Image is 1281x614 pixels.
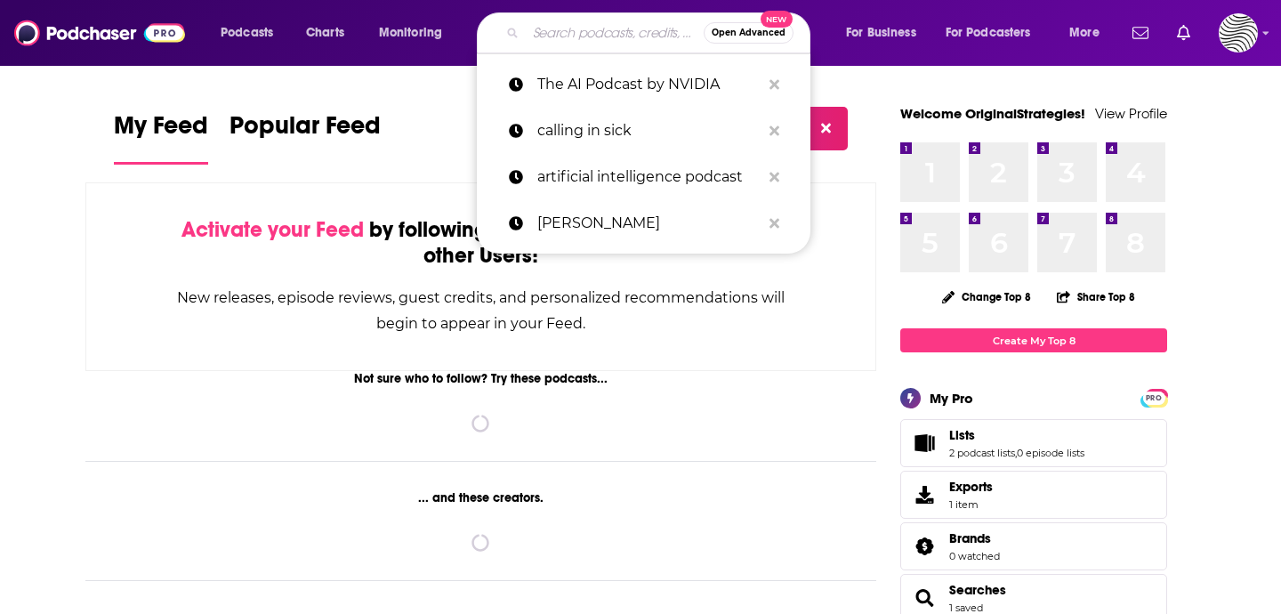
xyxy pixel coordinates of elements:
a: 2 podcast lists [949,447,1015,459]
a: My Feed [114,110,208,165]
span: For Podcasters [946,20,1031,45]
div: Not sure who to follow? Try these podcasts... [85,371,876,386]
a: Searches [906,586,942,610]
a: View Profile [1095,105,1167,122]
span: PRO [1143,392,1164,405]
a: Charts [294,19,355,47]
a: PRO [1143,391,1164,404]
button: Open AdvancedNew [704,22,794,44]
button: open menu [834,19,939,47]
img: User Profile [1219,13,1258,53]
p: calling in sick [537,108,761,154]
span: Brands [900,522,1167,570]
a: 1 saved [949,602,983,614]
span: Exports [949,479,993,495]
span: Monitoring [379,20,442,45]
span: Exports [906,482,942,507]
a: The AI Podcast by NVIDIA [477,61,810,108]
button: open menu [367,19,465,47]
span: More [1069,20,1100,45]
input: Search podcasts, credits, & more... [526,19,704,47]
a: Lists [906,431,942,456]
span: Lists [900,419,1167,467]
a: Searches [949,582,1006,598]
div: Search podcasts, credits, & more... [494,12,827,53]
span: Logged in as OriginalStrategies [1219,13,1258,53]
span: My Feed [114,110,208,151]
p: Tony hoang [537,200,761,246]
span: Activate your Feed [181,216,364,243]
span: Open Advanced [712,28,786,37]
span: Popular Feed [230,110,381,151]
a: Show notifications dropdown [1170,18,1197,48]
div: New releases, episode reviews, guest credits, and personalized recommendations will begin to appe... [175,285,786,336]
a: Brands [906,534,942,559]
button: open menu [208,19,296,47]
span: 1 item [949,498,993,511]
div: by following Podcasts, Creators, Lists, and other Users! [175,217,786,269]
a: Create My Top 8 [900,328,1167,352]
div: My Pro [930,390,973,407]
span: Lists [949,427,975,443]
img: Podchaser - Follow, Share and Rate Podcasts [14,16,185,50]
a: Popular Feed [230,110,381,165]
span: Brands [949,530,991,546]
p: The AI Podcast by NVIDIA [537,61,761,108]
a: artificial intelligence podcast [477,154,810,200]
a: [PERSON_NAME] [477,200,810,246]
a: calling in sick [477,108,810,154]
a: Show notifications dropdown [1125,18,1156,48]
a: 0 episode lists [1017,447,1084,459]
span: Charts [306,20,344,45]
a: 0 watched [949,550,1000,562]
button: open menu [934,19,1057,47]
span: Podcasts [221,20,273,45]
button: Show profile menu [1219,13,1258,53]
a: Lists [949,427,1084,443]
button: open menu [1057,19,1122,47]
button: Share Top 8 [1056,279,1136,314]
p: artificial intelligence podcast [537,154,761,200]
span: , [1015,447,1017,459]
a: Welcome OriginalStrategies! [900,105,1085,122]
a: Brands [949,530,1000,546]
a: Exports [900,471,1167,519]
button: Change Top 8 [931,286,1042,308]
span: New [761,11,793,28]
div: ... and these creators. [85,490,876,505]
span: For Business [846,20,916,45]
